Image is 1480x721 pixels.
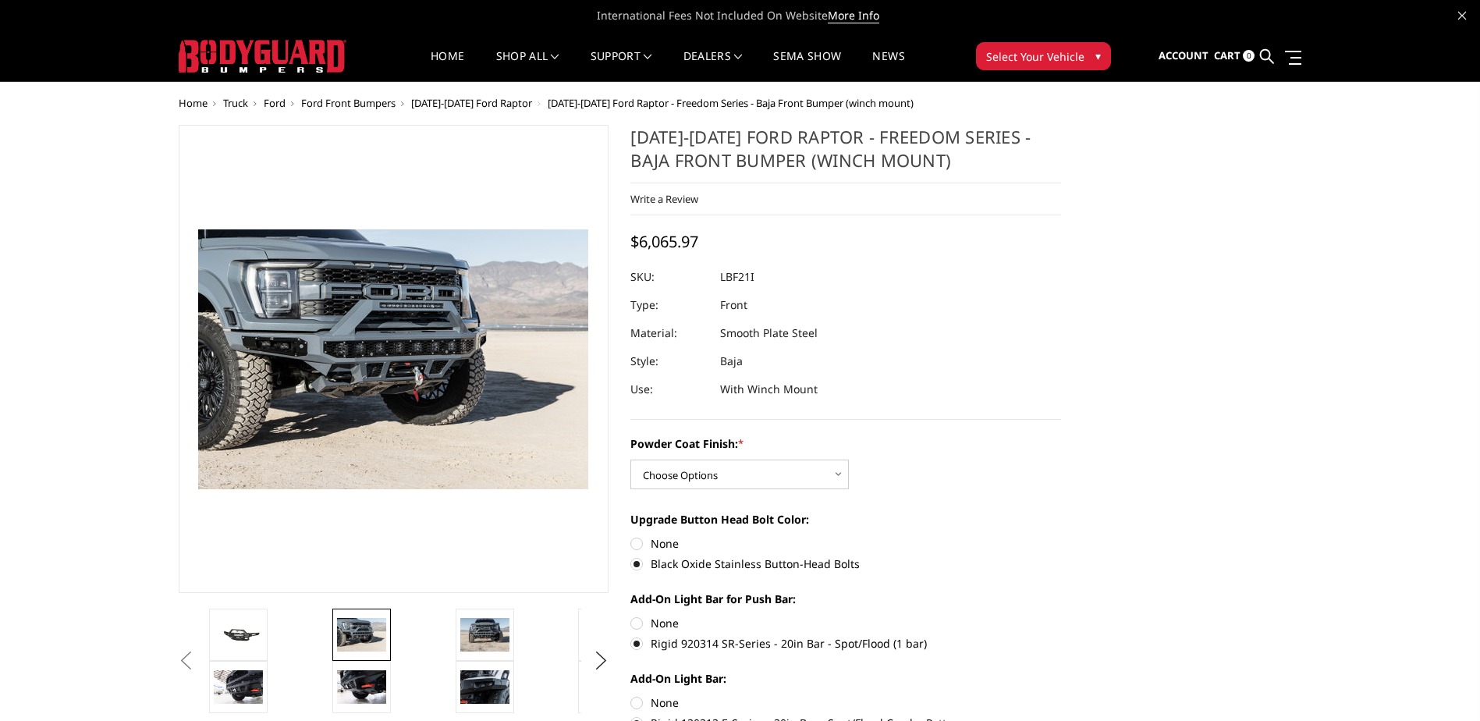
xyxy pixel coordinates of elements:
label: Add-On Light Bar for Push Bar: [630,591,1061,607]
span: [DATE]-[DATE] Ford Raptor - Freedom Series - Baja Front Bumper (winch mount) [548,96,914,110]
img: BODYGUARD BUMPERS [179,40,346,73]
h1: [DATE]-[DATE] Ford Raptor - Freedom Series - Baja Front Bumper (winch mount) [630,125,1061,183]
dt: SKU: [630,263,708,291]
a: Home [431,51,464,81]
a: News [872,51,904,81]
dd: LBF21I [720,263,754,291]
a: Home [179,96,208,110]
a: SEMA Show [773,51,841,81]
dd: Baja [720,347,743,375]
a: Dealers [683,51,743,81]
label: None [630,615,1061,631]
label: None [630,535,1061,552]
dd: With Winch Mount [720,375,818,403]
a: Ford Front Bumpers [301,96,396,110]
img: 2021-2025 Ford Raptor - Freedom Series - Baja Front Bumper (winch mount) [460,670,509,703]
dd: Smooth Plate Steel [720,319,818,347]
a: [DATE]-[DATE] Ford Raptor [411,96,532,110]
dt: Material: [630,319,708,347]
dt: Style: [630,347,708,375]
span: Cart [1214,48,1240,62]
img: 2021-2025 Ford Raptor - Freedom Series - Baja Front Bumper (winch mount) [337,670,386,703]
img: 2021-2025 Ford Raptor - Freedom Series - Baja Front Bumper (winch mount) [460,618,509,651]
a: Cart 0 [1214,35,1255,77]
span: Account [1159,48,1208,62]
dd: Front [720,291,747,319]
label: Upgrade Button Head Bolt Color: [630,511,1061,527]
span: 0 [1243,50,1255,62]
a: Truck [223,96,248,110]
img: 2021-2025 Ford Raptor - Freedom Series - Baja Front Bumper (winch mount) [214,670,263,703]
a: Account [1159,35,1208,77]
a: Ford [264,96,286,110]
a: 2021-2025 Ford Raptor - Freedom Series - Baja Front Bumper (winch mount) [179,125,609,593]
dt: Type: [630,291,708,319]
label: Black Oxide Stainless Button-Head Bolts [630,556,1061,572]
button: Previous [175,649,198,673]
a: Support [591,51,652,81]
img: 2021-2025 Ford Raptor - Freedom Series - Baja Front Bumper (winch mount) [214,623,263,646]
label: Add-On Light Bar: [630,670,1061,687]
dt: Use: [630,375,708,403]
img: 2021-2025 Ford Raptor - Freedom Series - Baja Front Bumper (winch mount) [337,618,386,651]
span: Select Your Vehicle [986,48,1084,65]
span: ▾ [1095,48,1101,64]
a: Write a Review [630,192,698,206]
label: Powder Coat Finish: [630,435,1061,452]
span: $6,065.97 [630,231,698,252]
a: More Info [828,8,879,23]
a: shop all [496,51,559,81]
button: Select Your Vehicle [976,42,1111,70]
label: None [630,694,1061,711]
button: Next [589,649,612,673]
label: Rigid 920314 SR-Series - 20in Bar - Spot/Flood (1 bar) [630,635,1061,652]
